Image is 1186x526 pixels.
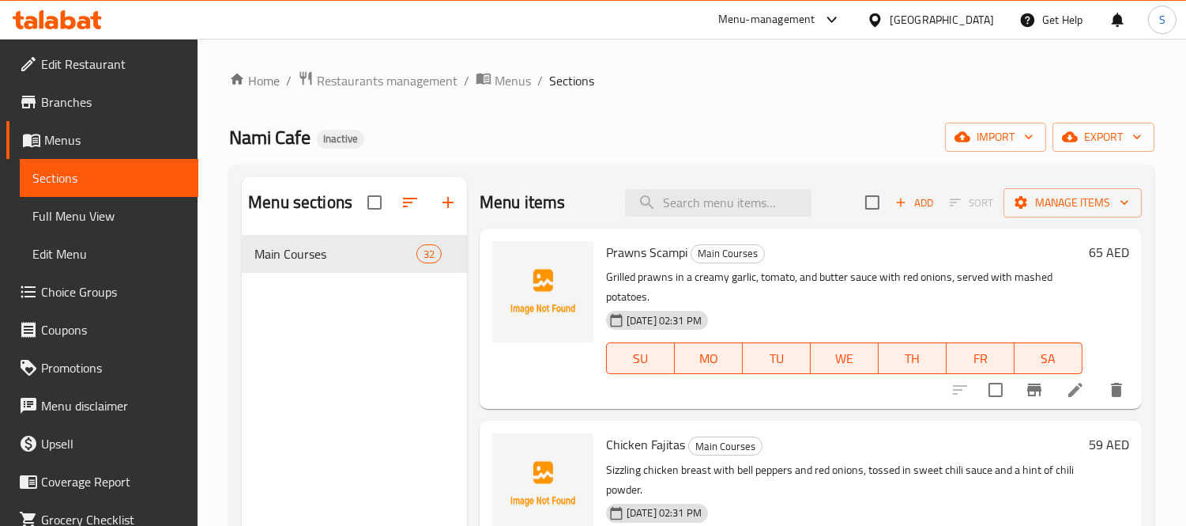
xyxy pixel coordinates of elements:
span: Add [893,194,936,212]
span: Coverage Report [41,472,186,491]
span: SA [1021,347,1076,370]
div: [GEOGRAPHIC_DATA] [890,11,994,28]
button: SU [606,342,675,374]
span: Prawns Scampi [606,240,687,264]
a: Sections [20,159,198,197]
span: Chicken Fajitas [606,433,685,456]
button: Branch-specific-item [1015,371,1053,409]
span: Sections [32,168,186,187]
span: Sort sections [391,184,429,221]
div: Main Courses [691,244,765,263]
a: Branches [6,83,198,121]
a: Coupons [6,311,198,349]
span: SU [613,347,668,370]
a: Choice Groups [6,273,198,311]
a: Full Menu View [20,197,198,235]
span: Promotions [41,358,186,377]
span: 32 [417,247,441,262]
span: FR [953,347,1008,370]
div: Main Courses32 [242,235,467,273]
span: Main Courses [254,244,416,263]
h6: 65 AED [1089,241,1129,263]
span: Menu disclaimer [41,396,186,415]
button: TH [879,342,947,374]
li: / [537,71,543,90]
span: S [1159,11,1165,28]
span: Manage items [1016,193,1129,213]
span: Nami Cafe [229,119,311,155]
span: Sections [549,71,594,90]
span: Branches [41,93,186,112]
a: Menus [476,70,531,91]
span: Edit Menu [32,244,186,263]
button: Add section [429,184,467,221]
span: Select all sections [358,186,391,219]
div: Menu-management [718,10,815,29]
button: WE [811,342,879,374]
button: Manage items [1003,188,1142,218]
span: [DATE] 02:31 PM [620,505,708,520]
span: Full Menu View [32,206,186,225]
span: Choice Groups [41,282,186,301]
span: Main Courses [691,244,764,263]
nav: Menu sections [242,229,467,279]
button: FR [947,342,1015,374]
a: Edit Menu [20,235,198,273]
span: [DATE] 02:31 PM [620,313,708,328]
span: Menus [44,131,186,149]
h6: 59 AED [1089,433,1129,456]
p: Sizzling chicken breast with bell peppers and red onions, tossed in sweet chili sauce and a hint ... [606,460,1082,500]
a: Edit menu item [1066,380,1085,399]
a: Menus [6,121,198,159]
span: TH [885,347,940,370]
button: Add [889,191,939,215]
div: Main Courses [688,437,762,456]
a: Coverage Report [6,463,198,501]
span: MO [681,347,736,370]
h2: Menu items [480,191,566,214]
li: / [464,71,469,90]
img: Prawns Scampi [492,241,593,342]
a: Edit Restaurant [6,45,198,83]
a: Upsell [6,425,198,463]
span: export [1065,127,1142,147]
span: Coupons [41,320,186,339]
a: Restaurants management [298,70,457,91]
button: export [1052,123,1154,152]
button: delete [1098,371,1135,409]
button: TU [743,342,811,374]
div: items [416,244,442,263]
input: search [625,189,811,217]
a: Home [229,71,280,90]
p: Grilled prawns in a creamy garlic, tomato, and butter sauce with red onions, served with mashed p... [606,267,1082,307]
span: Edit Restaurant [41,55,186,74]
span: import [958,127,1034,147]
span: Upsell [41,434,186,453]
span: WE [817,347,872,370]
span: Menus [495,71,531,90]
span: Add item [889,191,939,215]
span: Select to update [979,373,1012,407]
li: / [286,71,292,90]
nav: breadcrumb [229,70,1154,91]
button: MO [675,342,743,374]
span: Select section [856,186,889,219]
button: import [945,123,1046,152]
span: TU [749,347,804,370]
h2: Menu sections [248,191,352,214]
span: Restaurants management [317,71,457,90]
a: Promotions [6,349,198,387]
button: SA [1015,342,1082,374]
a: Menu disclaimer [6,387,198,425]
span: Inactive [317,132,364,146]
span: Main Courses [689,437,762,456]
span: Select section first [939,191,1003,215]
